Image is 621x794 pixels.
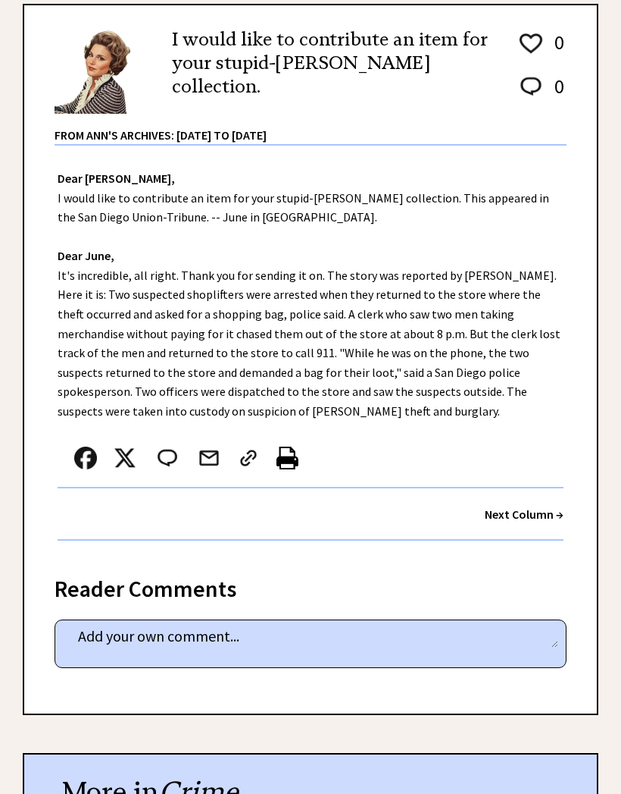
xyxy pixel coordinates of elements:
img: x_small.png [114,447,136,469]
a: Next Column → [485,507,563,522]
td: 0 [547,30,565,72]
img: printer%20icon.png [276,447,298,469]
div: Reader Comments [55,573,566,597]
img: message_round%202.png [517,74,545,99]
img: facebook.png [74,447,97,469]
img: Ann6%20v2%20small.png [55,28,149,114]
img: heart_outline%201.png [517,30,545,57]
img: mail.png [198,447,220,469]
div: I would like to contribute an item for your stupid-[PERSON_NAME] collection. This appeared in the... [24,146,597,556]
img: link_02.png [237,447,260,469]
h2: I would like to contribute an item for your stupid-[PERSON_NAME] collection. [172,28,495,99]
strong: Dear [PERSON_NAME], [58,171,175,186]
strong: Dear June, [58,248,114,263]
div: From Ann's Archives: [DATE] to [DATE] [55,115,566,144]
img: message_round%202.png [154,447,180,469]
td: 0 [547,74,565,114]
